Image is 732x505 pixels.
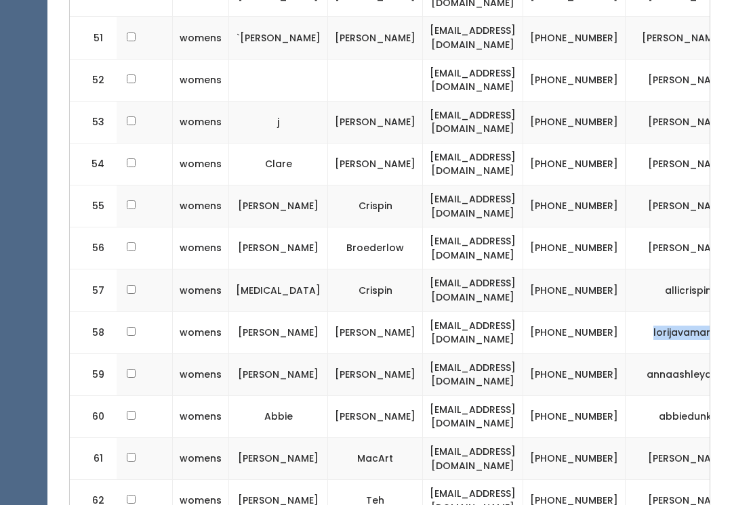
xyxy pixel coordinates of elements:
[423,270,523,312] td: [EMAIL_ADDRESS][DOMAIN_NAME]
[523,354,626,396] td: [PHONE_NUMBER]
[523,270,626,312] td: [PHONE_NUMBER]
[173,102,229,144] td: womens
[423,396,523,438] td: [EMAIL_ADDRESS][DOMAIN_NAME]
[229,18,328,60] td: `[PERSON_NAME]
[229,270,328,312] td: [MEDICAL_DATA]
[173,270,229,312] td: womens
[423,186,523,228] td: [EMAIL_ADDRESS][DOMAIN_NAME]
[328,438,423,480] td: MacArt
[70,438,117,480] td: 61
[229,312,328,354] td: [PERSON_NAME]
[70,228,117,270] td: 56
[173,312,229,354] td: womens
[229,438,328,480] td: [PERSON_NAME]
[328,396,423,438] td: [PERSON_NAME]
[423,102,523,144] td: [EMAIL_ADDRESS][DOMAIN_NAME]
[423,312,523,354] td: [EMAIL_ADDRESS][DOMAIN_NAME]
[173,18,229,60] td: womens
[523,60,626,102] td: [PHONE_NUMBER]
[328,144,423,185] td: [PERSON_NAME]
[173,144,229,185] td: womens
[70,312,117,354] td: 58
[523,312,626,354] td: [PHONE_NUMBER]
[229,354,328,396] td: [PERSON_NAME]
[328,102,423,144] td: [PERSON_NAME]
[229,228,328,270] td: [PERSON_NAME]
[523,396,626,438] td: [PHONE_NUMBER]
[423,354,523,396] td: [EMAIL_ADDRESS][DOMAIN_NAME]
[70,186,117,228] td: 55
[70,60,117,102] td: 52
[328,18,423,60] td: [PERSON_NAME]
[173,186,229,228] td: womens
[523,438,626,480] td: [PHONE_NUMBER]
[173,438,229,480] td: womens
[328,270,423,312] td: Crispin
[423,144,523,185] td: [EMAIL_ADDRESS][DOMAIN_NAME]
[523,144,626,185] td: [PHONE_NUMBER]
[423,18,523,60] td: [EMAIL_ADDRESS][DOMAIN_NAME]
[70,396,117,438] td: 60
[173,396,229,438] td: womens
[70,270,117,312] td: 57
[423,228,523,270] td: [EMAIL_ADDRESS][DOMAIN_NAME]
[173,354,229,396] td: womens
[328,186,423,228] td: Crispin
[523,18,626,60] td: [PHONE_NUMBER]
[328,228,423,270] td: Broederlow
[229,396,328,438] td: Abbie
[523,102,626,144] td: [PHONE_NUMBER]
[70,102,117,144] td: 53
[523,186,626,228] td: [PHONE_NUMBER]
[423,438,523,480] td: [EMAIL_ADDRESS][DOMAIN_NAME]
[328,312,423,354] td: [PERSON_NAME]
[229,102,328,144] td: j
[70,144,117,185] td: 54
[423,60,523,102] td: [EMAIL_ADDRESS][DOMAIN_NAME]
[173,228,229,270] td: womens
[173,60,229,102] td: womens
[523,228,626,270] td: [PHONE_NUMBER]
[229,144,328,185] td: Clare
[229,186,328,228] td: [PERSON_NAME]
[70,354,117,396] td: 59
[70,18,117,60] td: 51
[328,354,423,396] td: [PERSON_NAME]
